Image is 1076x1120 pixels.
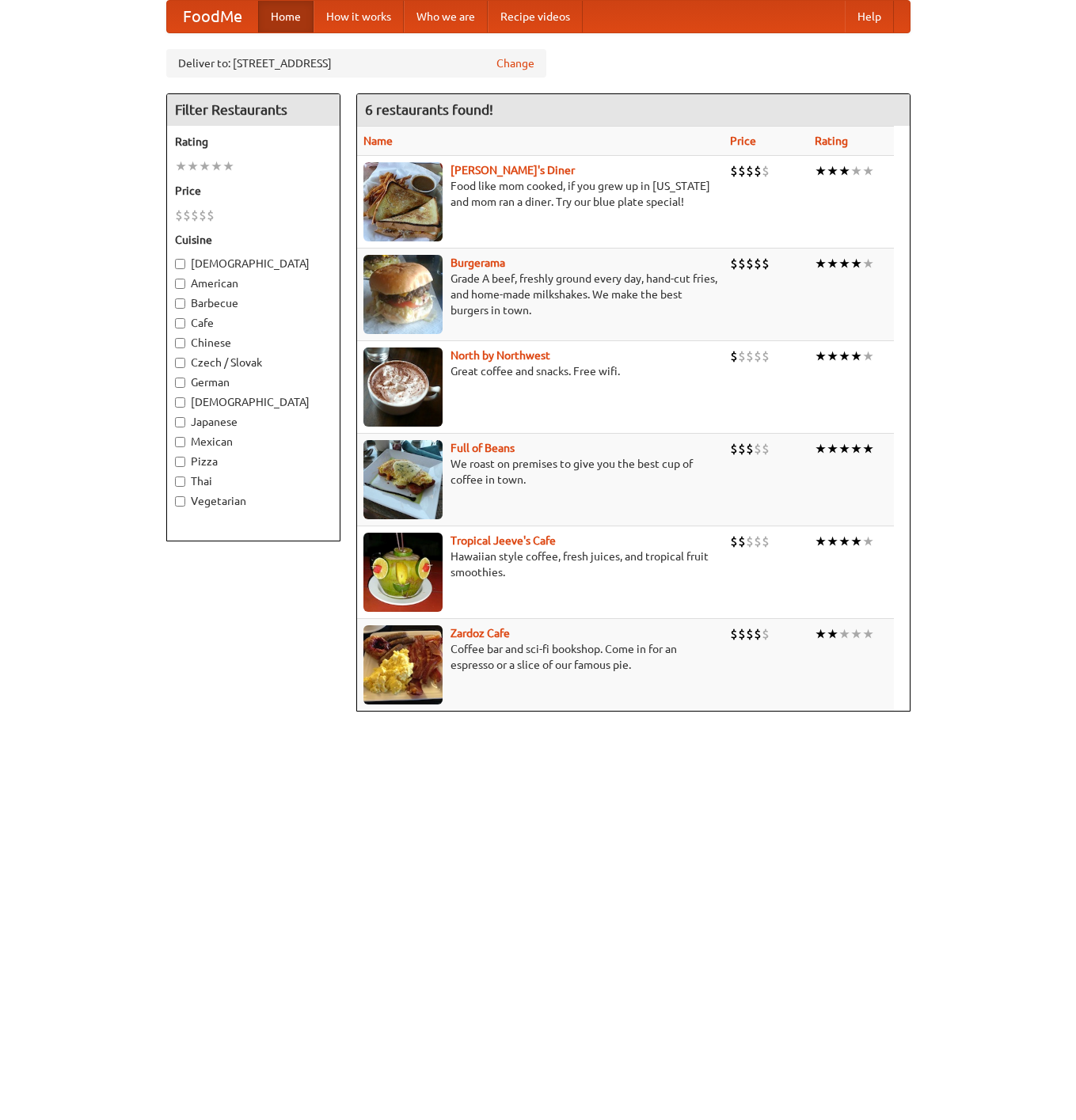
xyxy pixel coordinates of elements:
[166,49,546,78] div: Deliver to: [STREET_ADDRESS]
[762,440,770,457] li: $
[175,355,332,370] label: Czech / Slovak
[738,162,746,180] li: $
[730,625,738,643] li: $
[363,625,443,704] img: zardoz.jpg
[451,164,575,177] a: [PERSON_NAME]'s Diner
[738,533,746,550] li: $
[850,255,862,272] li: ★
[363,162,443,241] img: sallys.jpg
[738,625,746,643] li: $
[175,134,332,150] h5: Rating
[175,417,185,427] input: Japanese
[815,135,848,147] a: Rating
[451,349,550,362] a: North by Northwest
[175,394,332,410] label: [DEMOGRAPHIC_DATA]
[815,625,827,643] li: ★
[762,162,770,180] li: $
[754,162,762,180] li: $
[730,255,738,272] li: $
[738,255,746,272] li: $
[827,533,838,550] li: ★
[762,347,770,365] li: $
[862,162,874,180] li: ★
[175,414,332,430] label: Japanese
[207,207,215,224] li: $
[175,476,185,487] input: Thai
[211,158,222,175] li: ★
[762,625,770,643] li: $
[827,440,838,457] li: ★
[175,358,185,368] input: Czech / Slovak
[754,347,762,365] li: $
[754,255,762,272] li: $
[815,533,827,550] li: ★
[738,440,746,457] li: $
[363,440,443,519] img: beans.jpg
[730,135,756,147] a: Price
[762,255,770,272] li: $
[363,178,717,210] p: Food like mom cooked, if you grew up in [US_STATE] and mom ran a diner. Try our blue plate special!
[815,347,827,365] li: ★
[363,135,393,147] a: Name
[815,440,827,457] li: ★
[815,162,827,180] li: ★
[850,533,862,550] li: ★
[314,1,404,32] a: How it works
[175,374,332,390] label: German
[363,347,443,427] img: north.jpg
[175,298,185,309] input: Barbecue
[175,493,332,509] label: Vegetarian
[815,255,827,272] li: ★
[838,162,850,180] li: ★
[363,641,717,673] p: Coffee bar and sci-fi bookshop. Come in for an espresso or a slice of our famous pie.
[862,533,874,550] li: ★
[175,232,332,248] h5: Cuisine
[175,183,332,199] h5: Price
[850,625,862,643] li: ★
[746,533,754,550] li: $
[730,347,738,365] li: $
[175,275,332,291] label: American
[175,335,332,351] label: Chinese
[845,1,894,32] a: Help
[451,256,505,269] a: Burgerama
[183,207,191,224] li: $
[175,158,187,175] li: ★
[730,533,738,550] li: $
[850,347,862,365] li: ★
[746,625,754,643] li: $
[488,1,583,32] a: Recipe videos
[730,162,738,180] li: $
[862,440,874,457] li: ★
[862,347,874,365] li: ★
[838,255,850,272] li: ★
[363,363,717,379] p: Great coffee and snacks. Free wifi.
[175,207,183,224] li: $
[746,255,754,272] li: $
[175,473,332,489] label: Thai
[187,158,199,175] li: ★
[754,440,762,457] li: $
[175,454,332,469] label: Pizza
[451,442,515,454] a: Full of Beans
[363,533,443,612] img: jeeves.jpg
[738,347,746,365] li: $
[175,295,332,311] label: Barbecue
[175,259,185,269] input: [DEMOGRAPHIC_DATA]
[762,533,770,550] li: $
[827,255,838,272] li: ★
[850,162,862,180] li: ★
[365,102,493,117] ng-pluralize: 6 restaurants found!
[167,94,340,126] h4: Filter Restaurants
[175,338,185,348] input: Chinese
[167,1,258,32] a: FoodMe
[191,207,199,224] li: $
[838,533,850,550] li: ★
[754,533,762,550] li: $
[363,549,717,580] p: Hawaiian style coffee, fresh juices, and tropical fruit smoothies.
[862,255,874,272] li: ★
